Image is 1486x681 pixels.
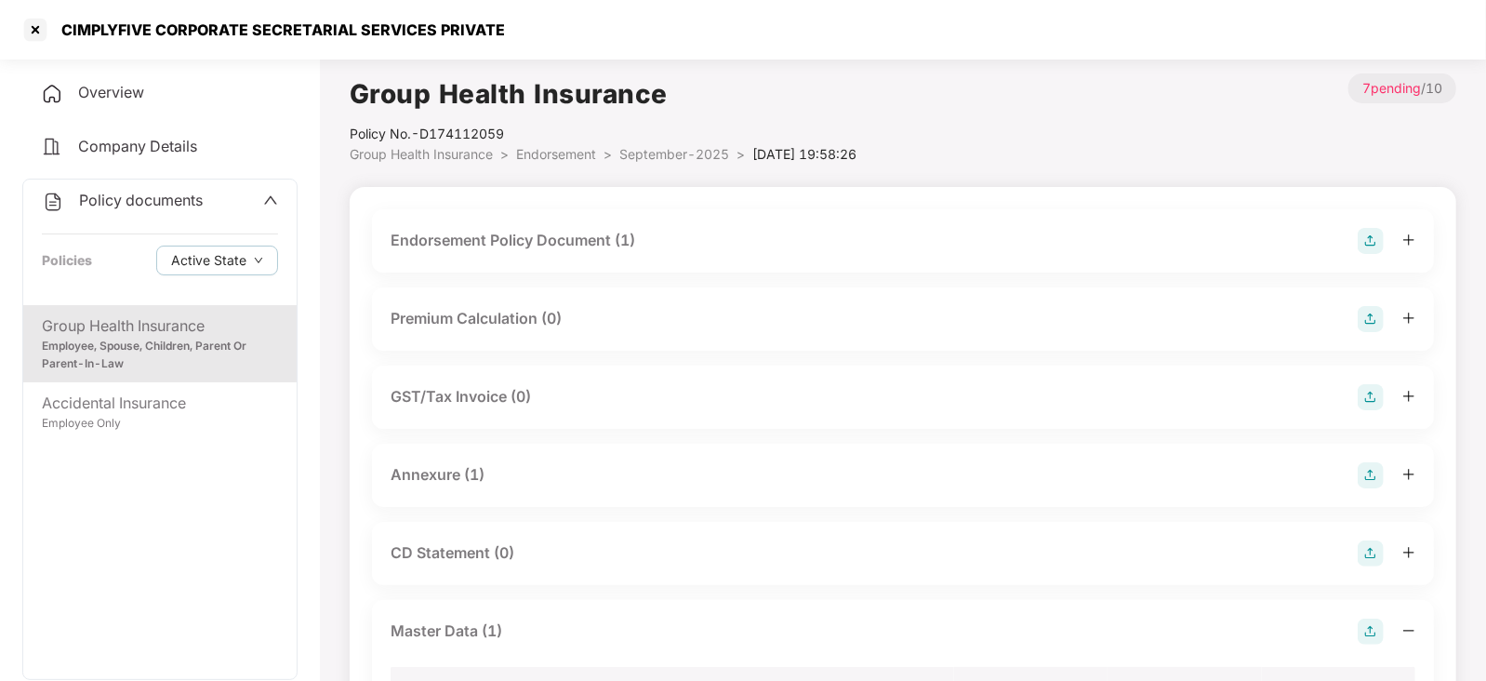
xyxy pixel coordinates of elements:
[1402,546,1415,559] span: plus
[1348,73,1456,103] p: / 10
[1402,468,1415,481] span: plus
[263,193,278,207] span: up
[42,338,278,373] div: Employee, Spouse, Children, Parent Or Parent-In-Law
[50,20,505,39] div: CIMPLYFIVE CORPORATE SECRETARIAL SERVICES PRIVATE
[1358,228,1384,254] img: svg+xml;base64,PHN2ZyB4bWxucz0iaHR0cDovL3d3dy53My5vcmcvMjAwMC9zdmciIHdpZHRoPSIyOCIgaGVpZ2h0PSIyOC...
[391,620,502,643] div: Master Data (1)
[171,250,246,271] span: Active State
[1358,384,1384,410] img: svg+xml;base64,PHN2ZyB4bWxucz0iaHR0cDovL3d3dy53My5vcmcvMjAwMC9zdmciIHdpZHRoPSIyOCIgaGVpZ2h0PSIyOC...
[254,256,263,266] span: down
[42,191,64,213] img: svg+xml;base64,PHN2ZyB4bWxucz0iaHR0cDovL3d3dy53My5vcmcvMjAwMC9zdmciIHdpZHRoPSIyNCIgaGVpZ2h0PSIyNC...
[1402,312,1415,325] span: plus
[156,246,278,275] button: Active Statedown
[78,83,144,101] span: Overview
[79,191,203,209] span: Policy documents
[1362,80,1421,96] span: 7 pending
[42,250,92,271] div: Policies
[41,136,63,158] img: svg+xml;base64,PHN2ZyB4bWxucz0iaHR0cDovL3d3dy53My5vcmcvMjAwMC9zdmciIHdpZHRoPSIyNCIgaGVpZ2h0PSIyNC...
[391,385,531,408] div: GST/Tax Invoice (0)
[1402,624,1415,637] span: minus
[41,83,63,105] img: svg+xml;base64,PHN2ZyB4bWxucz0iaHR0cDovL3d3dy53My5vcmcvMjAwMC9zdmciIHdpZHRoPSIyNCIgaGVpZ2h0PSIyNC...
[752,146,856,162] span: [DATE] 19:58:26
[78,137,197,155] span: Company Details
[1402,234,1415,247] span: plus
[391,463,484,487] div: Annexure (1)
[350,73,856,114] h1: Group Health Insurance
[1358,462,1384,488] img: svg+xml;base64,PHN2ZyB4bWxucz0iaHR0cDovL3d3dy53My5vcmcvMjAwMC9zdmciIHdpZHRoPSIyOCIgaGVpZ2h0PSIyOC...
[391,541,514,565] div: CD Statement (0)
[736,146,745,162] span: >
[391,229,635,252] div: Endorsement Policy Document (1)
[500,146,509,162] span: >
[350,124,856,144] div: Policy No.- D174112059
[604,146,612,162] span: >
[42,415,278,433] div: Employee Only
[1402,390,1415,403] span: plus
[42,314,278,338] div: Group Health Insurance
[619,146,729,162] span: September-2025
[1358,619,1384,645] img: svg+xml;base64,PHN2ZyB4bWxucz0iaHR0cDovL3d3dy53My5vcmcvMjAwMC9zdmciIHdpZHRoPSIyOCIgaGVpZ2h0PSIyOC...
[1358,306,1384,332] img: svg+xml;base64,PHN2ZyB4bWxucz0iaHR0cDovL3d3dy53My5vcmcvMjAwMC9zdmciIHdpZHRoPSIyOCIgaGVpZ2h0PSIyOC...
[350,146,493,162] span: Group Health Insurance
[1358,541,1384,567] img: svg+xml;base64,PHN2ZyB4bWxucz0iaHR0cDovL3d3dy53My5vcmcvMjAwMC9zdmciIHdpZHRoPSIyOCIgaGVpZ2h0PSIyOC...
[391,307,562,330] div: Premium Calculation (0)
[42,392,278,415] div: Accidental Insurance
[516,146,596,162] span: Endorsement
